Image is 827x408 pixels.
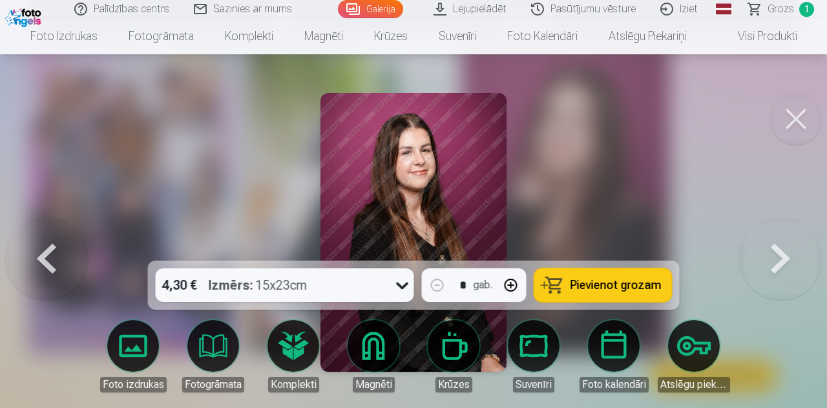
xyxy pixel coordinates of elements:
[15,18,113,54] a: Foto izdrukas
[799,2,814,17] span: 1
[209,18,289,54] a: Komplekti
[534,268,672,302] button: Pievienot grozam
[359,18,423,54] a: Krūzes
[593,18,702,54] a: Atslēgu piekariņi
[156,268,204,302] div: 4,30 €
[113,18,209,54] a: Fotogrāmata
[209,268,308,302] div: 15x23cm
[474,277,493,293] div: gab.
[289,18,359,54] a: Magnēti
[768,1,794,17] span: Grozs
[702,18,813,54] a: Visi produkti
[5,5,45,27] img: /fa1
[492,18,593,54] a: Foto kalendāri
[209,276,253,294] strong: Izmērs :
[423,18,492,54] a: Suvenīri
[571,279,662,291] span: Pievienot grozam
